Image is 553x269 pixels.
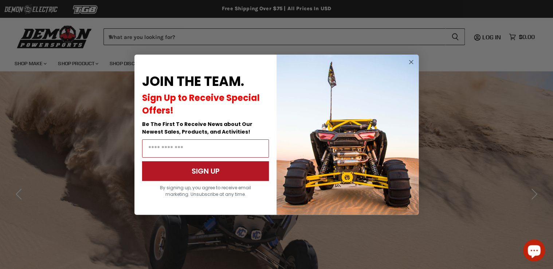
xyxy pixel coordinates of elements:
[407,58,416,67] button: Close dialog
[521,240,547,263] inbox-online-store-chat: Shopify online store chat
[160,185,251,197] span: By signing up, you agree to receive email marketing. Unsubscribe at any time.
[142,161,269,181] button: SIGN UP
[142,139,269,158] input: Email Address
[142,120,252,135] span: Be The First To Receive News about Our Newest Sales, Products, and Activities!
[142,92,260,116] span: Sign Up to Receive Special Offers!
[142,72,244,91] span: JOIN THE TEAM.
[276,55,419,215] img: a9095488-b6e7-41ba-879d-588abfab540b.jpeg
